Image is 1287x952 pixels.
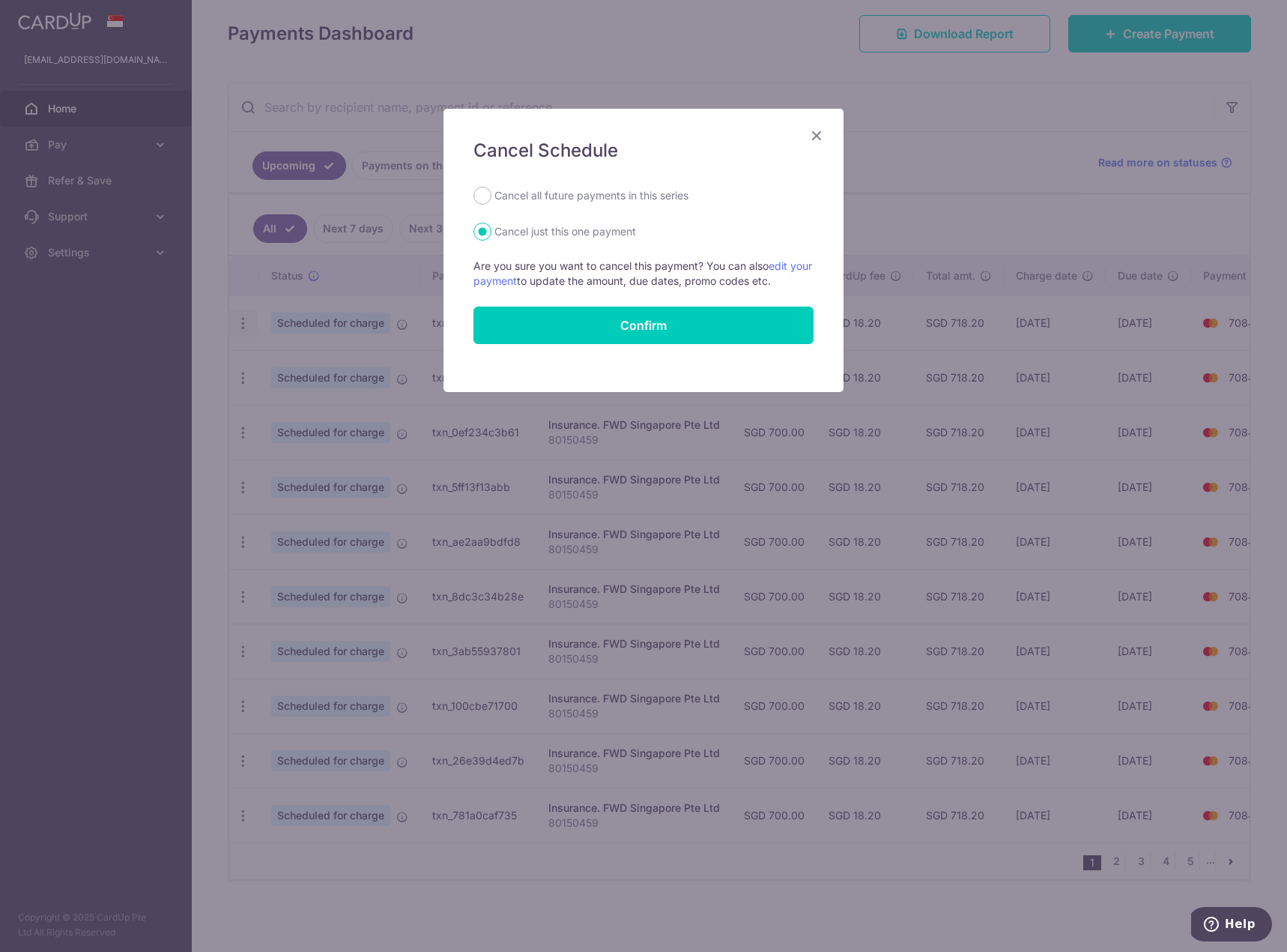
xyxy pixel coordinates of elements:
p: Are you sure you want to cancel this payment? You can also to update the amount, due dates, promo... [473,259,814,289]
iframe: Opens a widget where you can find more information [1191,907,1272,945]
h5: Cancel Schedule [473,139,814,163]
button: Close [808,127,826,145]
label: Cancel all future payments in this series [494,187,688,205]
button: Confirm [473,307,814,344]
label: Cancel just this one payment [494,223,636,241]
